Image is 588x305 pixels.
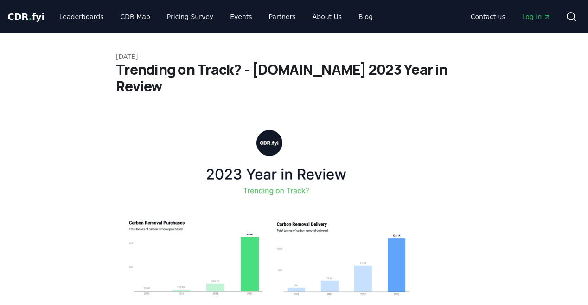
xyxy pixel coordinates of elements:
a: Contact us [463,8,513,25]
a: Blog [351,8,380,25]
a: Events [223,8,259,25]
a: About Us [305,8,349,25]
p: [DATE] [116,52,472,61]
a: CDR.fyi [7,10,45,23]
a: Partners [262,8,303,25]
a: Pricing Survey [160,8,221,25]
span: . [29,11,32,22]
span: Log in [522,12,551,21]
a: Log in [515,8,558,25]
a: Leaderboards [52,8,111,25]
nav: Main [463,8,558,25]
a: CDR Map [113,8,158,25]
nav: Main [52,8,380,25]
span: CDR fyi [7,11,45,22]
h1: Trending on Track? - [DOMAIN_NAME] 2023 Year in Review [116,61,472,95]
